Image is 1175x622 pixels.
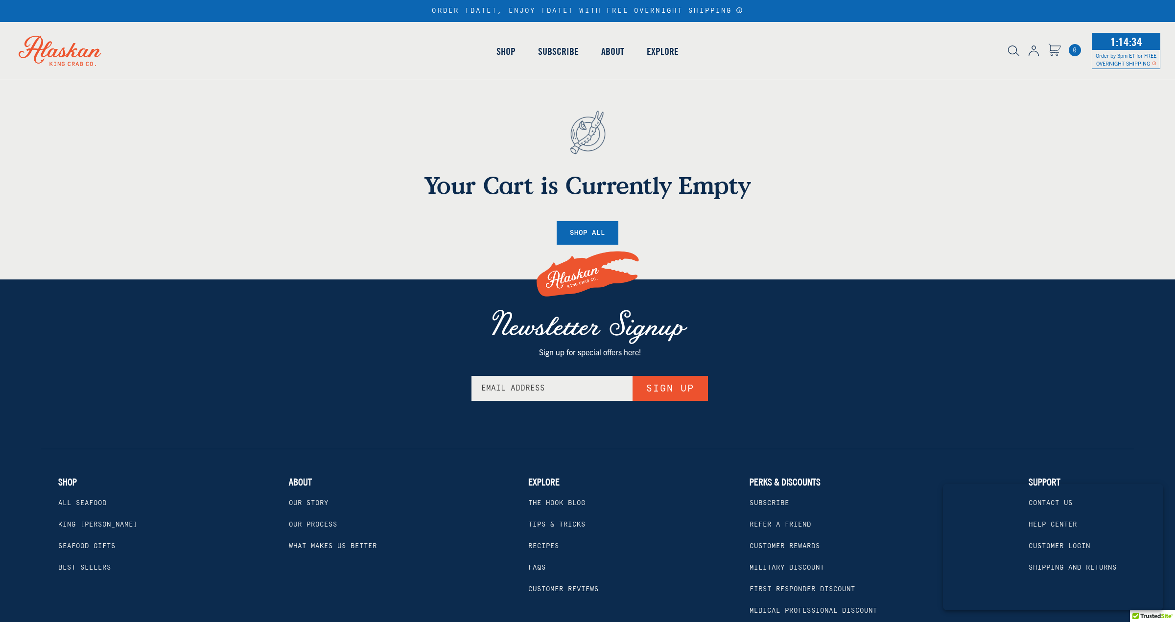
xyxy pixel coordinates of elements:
a: Cart [1069,44,1081,56]
a: All Seafood [58,499,107,507]
a: Refer a Friend [750,521,811,529]
p: Perks & Discounts [750,476,821,488]
a: Military Discount [750,564,824,572]
p: Shop [58,476,77,488]
p: About [289,476,312,488]
a: Announcement Bar Modal [736,7,743,14]
span: Shipping Notice Icon [1152,60,1156,67]
img: Alaskan King Crab Co. logo [5,22,115,80]
span: 1:14:34 [1108,32,1145,51]
a: Medical Professional Discount [750,607,877,615]
span: 0 [1069,44,1081,56]
p: Support [1029,476,1060,488]
a: King [PERSON_NAME] [58,521,138,529]
input: Email Address [471,376,633,401]
a: FAQs [528,564,546,572]
div: ORDER [DATE], ENJOY [DATE] WITH FREE OVERNIGHT SHIPPING [432,7,743,15]
a: Cart [1048,44,1061,58]
a: Seafood Gifts [58,542,116,550]
a: Best Sellers [58,564,111,572]
img: Alaskan King Crab Co. Logo [534,240,641,309]
a: Subscribe [527,23,590,79]
a: Customer Rewards [750,542,820,550]
a: Tips & Tricks [528,521,586,529]
a: Subscribe [750,499,789,507]
a: About [590,23,635,79]
p: Explore [528,476,560,488]
a: First Responder Discount [750,585,855,593]
a: Recipes [528,542,559,550]
button: Sign Up [633,376,708,401]
a: Shop All [557,221,618,245]
a: Our Process [289,521,337,529]
img: empty cart - anchor [554,94,621,171]
img: search [1008,46,1019,56]
p: Sign up for special offers here! [446,346,734,358]
span: Order by 3pm ET for FREE OVERNIGHT SHIPPING [1096,52,1156,67]
a: Explore [635,23,690,79]
a: Customer Reviews [528,585,599,593]
a: Our Story [289,499,329,507]
img: account [1029,46,1039,56]
h1: Your Cart is Currently Empty [316,171,859,199]
a: Shop [485,23,527,79]
a: What Makes Us Better [289,542,377,550]
a: The Hook Blog [528,499,586,507]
